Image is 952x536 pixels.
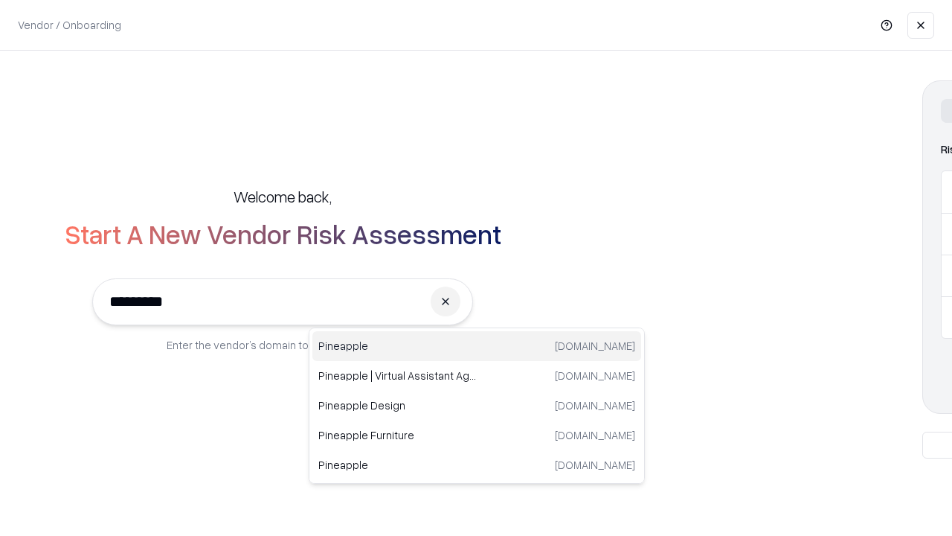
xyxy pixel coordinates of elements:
[309,328,645,484] div: Suggestions
[18,17,121,33] p: Vendor / Onboarding
[555,338,635,354] p: [DOMAIN_NAME]
[555,368,635,383] p: [DOMAIN_NAME]
[318,368,477,383] p: Pineapple | Virtual Assistant Agency
[318,457,477,473] p: Pineapple
[318,398,477,413] p: Pineapple Design
[65,219,501,249] h2: Start A New Vendor Risk Assessment
[555,398,635,413] p: [DOMAIN_NAME]
[555,457,635,473] p: [DOMAIN_NAME]
[555,427,635,443] p: [DOMAIN_NAME]
[318,427,477,443] p: Pineapple Furniture
[167,337,399,353] p: Enter the vendor’s domain to begin onboarding
[234,186,332,207] h5: Welcome back,
[318,338,477,354] p: Pineapple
